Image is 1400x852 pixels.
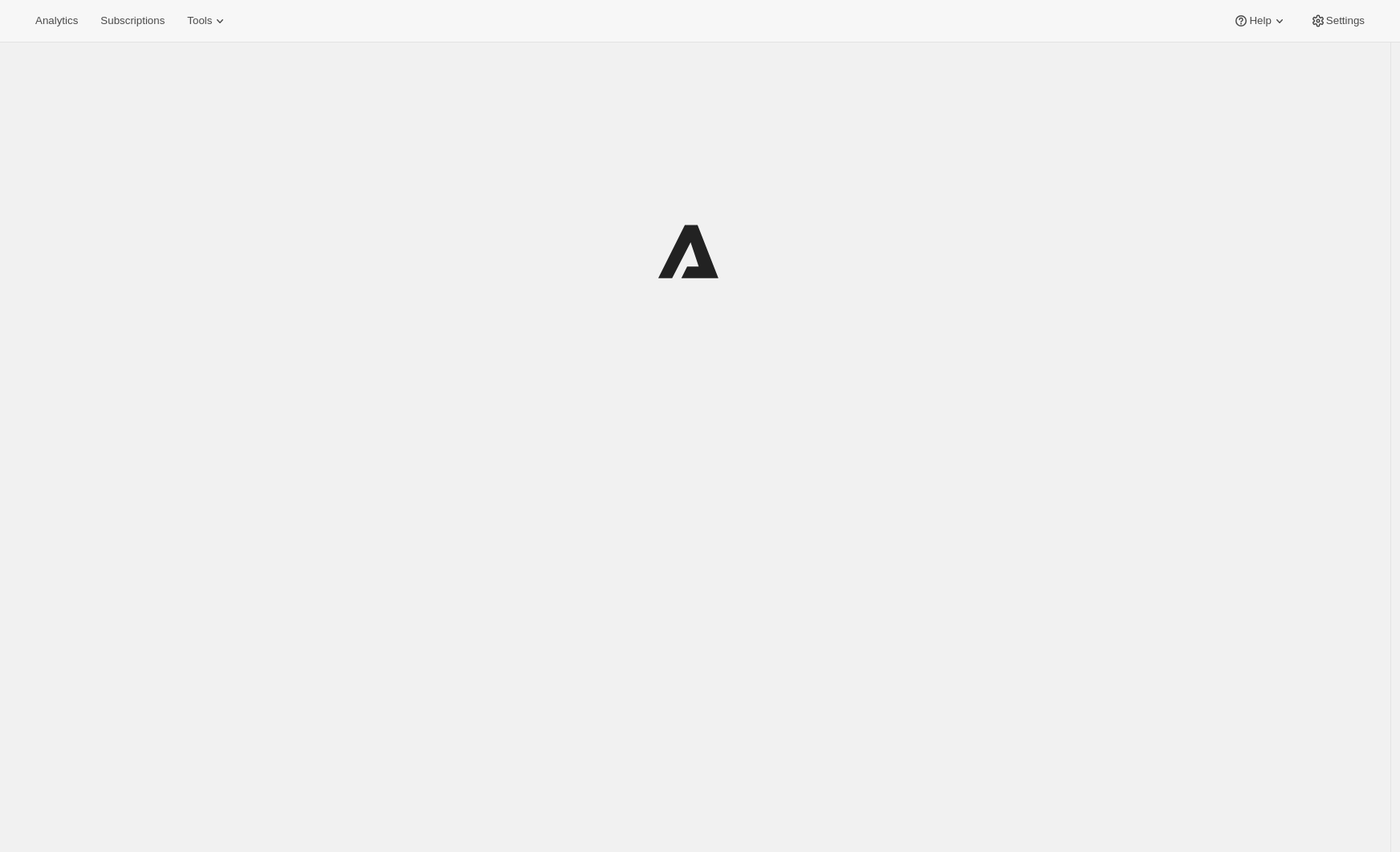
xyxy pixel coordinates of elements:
span: Settings [1326,14,1365,27]
button: Help [1223,10,1296,32]
span: Tools [187,14,212,27]
span: Subscriptions [100,14,165,27]
button: Subscriptions [91,10,174,32]
button: Analytics [26,10,87,32]
span: Help [1249,14,1271,27]
span: Analytics [35,14,78,27]
button: Settings [1300,10,1374,32]
button: Tools [177,10,238,32]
